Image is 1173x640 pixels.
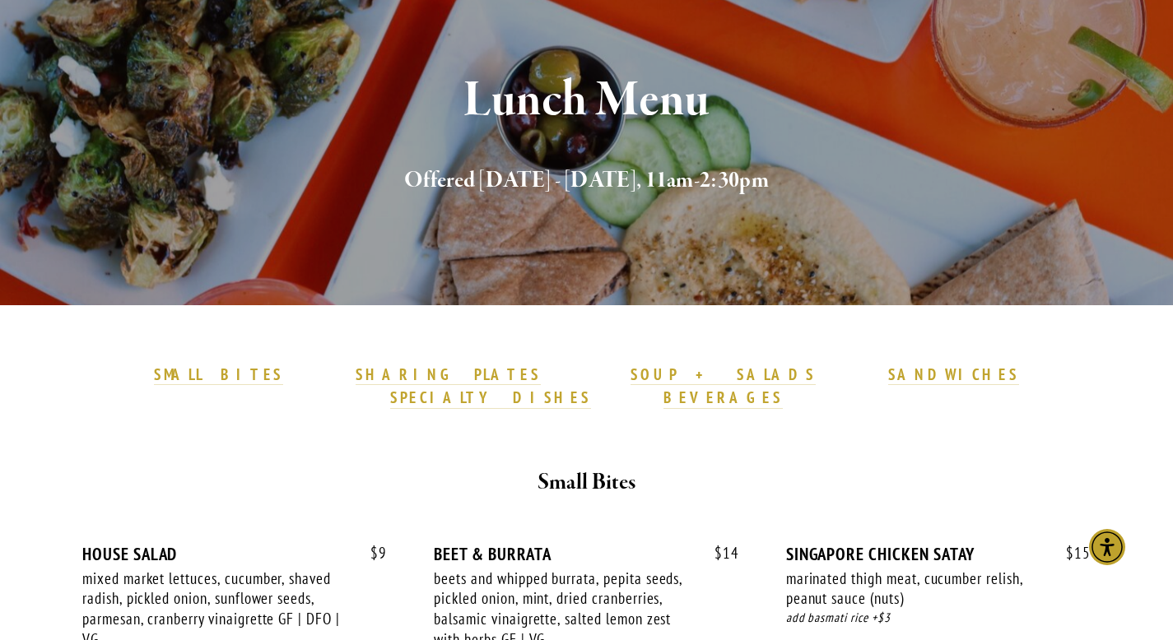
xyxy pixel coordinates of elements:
a: BEVERAGES [663,387,784,409]
strong: SANDWICHES [888,364,1020,384]
a: SMALL BITES [154,364,283,386]
strong: SMALL BITES [154,364,283,384]
div: SINGAPORE CHICKEN SATAY [786,544,1091,564]
span: $ [370,543,379,563]
span: 9 [354,544,387,563]
strong: SOUP + SALADS [631,364,815,384]
strong: SPECIALTY DISHES [390,387,591,407]
span: 14 [698,544,739,563]
a: SANDWICHES [888,364,1020,386]
span: $ [715,543,723,563]
a: SHARING PLATES [356,364,540,386]
strong: Small Bites [538,468,635,497]
strong: SHARING PLATES [356,364,540,384]
div: add basmati rice +$3 [786,609,1091,628]
div: HOUSE SALAD [82,544,387,564]
h1: Lunch Menu [113,74,1061,128]
div: marinated thigh meat, cucumber relish, peanut sauce (nuts) [786,568,1044,609]
div: BEET & BURRATA [434,544,738,564]
div: Accessibility Menu [1089,529,1125,565]
a: SPECIALTY DISHES [390,387,591,409]
h2: Offered [DATE] - [DATE], 11am-2:30pm [113,164,1061,198]
span: $ [1066,543,1074,563]
strong: BEVERAGES [663,387,784,407]
a: SOUP + SALADS [631,364,815,386]
span: 15 [1050,544,1091,563]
